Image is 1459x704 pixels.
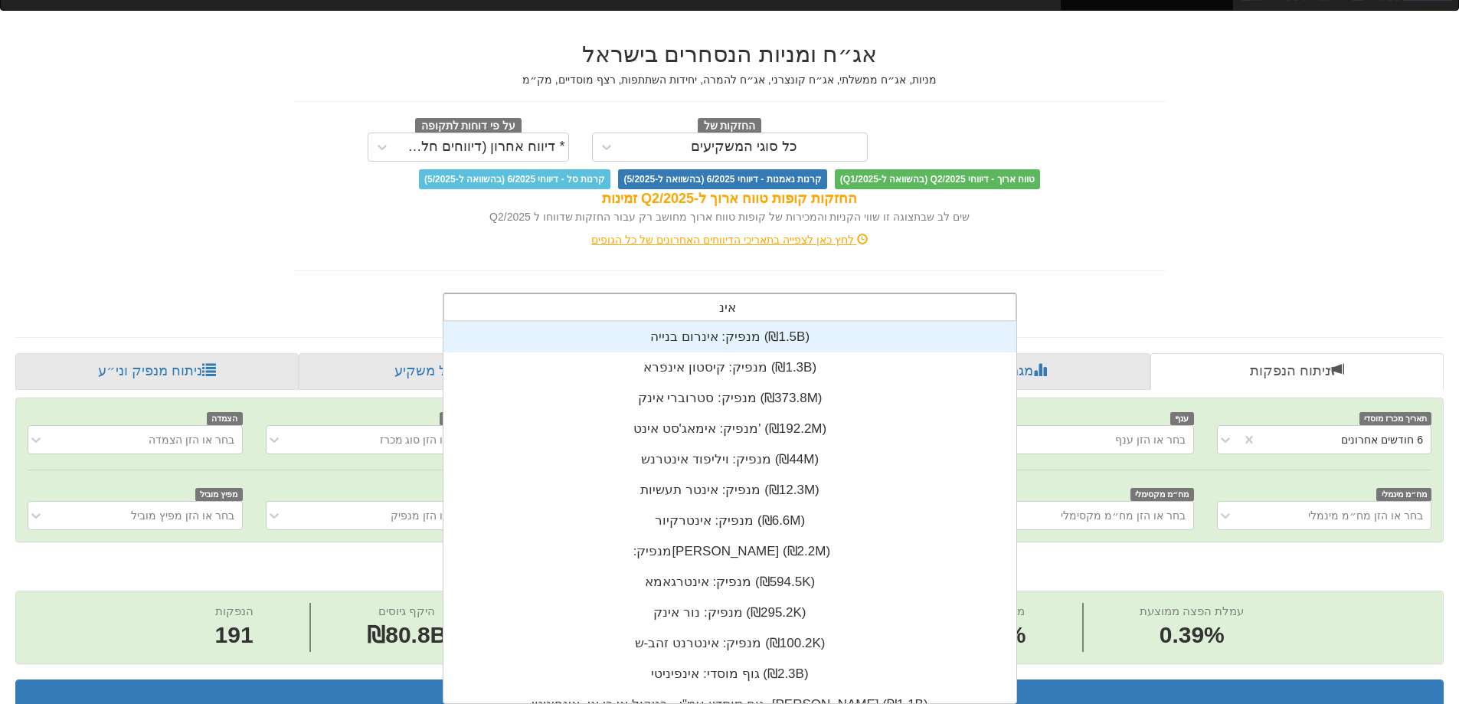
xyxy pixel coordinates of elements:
span: היקף גיוסים [378,604,435,617]
div: מנפיק: ‏אינרום בנייה ‎(₪1.5B)‎ [443,322,1016,352]
span: 191 [215,619,254,652]
span: קרנות נאמנות - דיווחי 6/2025 (בהשוואה ל-5/2025) [618,169,826,189]
div: מנפיק: ‏אינטרגאמא ‎(₪594.5K)‎ [443,567,1016,598]
span: סוג מכרז [440,412,481,425]
div: שים לב שבתצוגה זו שווי הקניות והמכירות של קופות טווח ארוך מחושב רק עבור החזקות שדווחו ל Q2/2025 [293,209,1166,224]
div: 6 חודשים אחרונים [1341,432,1423,447]
div: בחר או הזן סוג מכרז [380,432,473,447]
a: ניתוח הנפקות [1150,353,1444,390]
span: מפיץ מוביל [195,488,243,501]
div: לחץ כאן לצפייה בתאריכי הדיווחים האחרונים של כל הגופים [282,232,1178,247]
h3: תוצאות הנפקות [28,688,1431,702]
span: הצמדה [207,412,243,425]
div: מנפיק: ‏אינטרקיור ‎(₪6.6M)‎ [443,506,1016,536]
div: מנפיק: ‏אימאג'סט אינט' ‎(₪192.2M)‎ [443,414,1016,444]
div: בחר או הזן מח״מ מקסימלי [1061,508,1186,523]
span: עמלת הפצה ממוצעת [1140,604,1244,617]
span: תאריך מכרז מוסדי [1359,412,1431,425]
div: מנפיק: ‏[PERSON_NAME] ‎(₪2.2M)‎ [443,536,1016,567]
div: בחר או הזן מח״מ מינמלי [1308,508,1423,523]
span: החזקות של [698,118,762,135]
div: מנפיק: ‏סטרוברי אינק ‎(₪373.8M)‎ [443,383,1016,414]
div: בחר או הזן ענף [1115,432,1186,447]
div: בחר או הזן הצמדה [149,432,234,447]
div: בחר או הזן מפיץ מוביל [131,508,234,523]
span: הנפקות [215,604,254,617]
span: על פי דוחות לתקופה [415,118,522,135]
div: מנפיק: ‏אינטר תעשיות ‎(₪12.3M)‎ [443,475,1016,506]
div: מנפיק: ‏אינטרנט זהב-ש ‎(₪100.2K)‎ [443,628,1016,659]
div: גוף מוסדי: ‏אינפיניטי ‎(₪2.3B)‎ [443,659,1016,689]
div: מנפיק: ‏ויליפוד אינטרנש ‎(₪44M)‎ [443,444,1016,475]
div: כל סוגי המשקיעים [691,139,797,155]
span: ₪80.8B [367,622,447,647]
div: מנפיק: ‏קיסטון אינפרא ‎(₪1.3B)‎ [443,352,1016,383]
a: ניתוח מנפיק וני״ע [15,353,299,390]
h2: אג״ח ומניות הנסחרים בישראל [293,41,1166,67]
span: טווח ארוך - דיווחי Q2/2025 (בהשוואה ל-Q1/2025) [835,169,1040,189]
div: בחר או הזן מנפיק [391,508,472,523]
span: קרנות סל - דיווחי 6/2025 (בהשוואה ל-5/2025) [419,169,610,189]
span: מח״מ מקסימלי [1130,488,1194,501]
h2: ניתוח הנפקות - 6 חודשים אחרונים [15,558,1444,583]
div: החזקות קופות טווח ארוך ל-Q2/2025 זמינות [293,189,1166,209]
span: מח״מ מינמלי [1376,488,1431,501]
a: פרופיל משקיע [299,353,587,390]
div: מנפיק: ‏נור אינק ‎(₪295.2K)‎ [443,598,1016,628]
h5: מניות, אג״ח ממשלתי, אג״ח קונצרני, אג״ח להמרה, יחידות השתתפות, רצף מוסדיים, מק״מ [293,74,1166,86]
span: 0.39% [1140,619,1244,652]
div: * דיווח אחרון (דיווחים חלקיים) [400,139,565,155]
span: ענף [1170,412,1194,425]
